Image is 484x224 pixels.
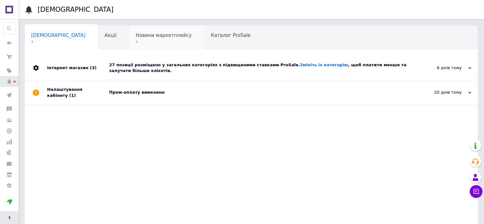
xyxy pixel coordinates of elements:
[109,90,408,95] div: Пром-оплату вимкнено
[136,40,192,44] span: 4
[109,62,408,74] div: 27 позиції розміщено у загальних категоріях з підвищеними ставками ProSale. , щоб платити менше т...
[408,90,471,95] div: 20 днів тому
[47,80,109,105] div: Налаштування кабінету
[136,33,192,38] span: Новини маркетплейсу
[408,65,471,71] div: 6 днів тому
[69,93,76,98] span: (1)
[470,185,482,198] button: Чат з покупцем
[31,33,86,38] span: [DEMOGRAPHIC_DATA]
[105,33,117,38] span: Акції
[300,62,348,67] a: Змініть їх категорію
[47,56,109,80] div: Інтернет магазин
[211,33,250,38] span: Каталог ProSale
[38,6,114,13] h1: [DEMOGRAPHIC_DATA]
[90,65,96,70] span: (3)
[31,40,86,44] span: 4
